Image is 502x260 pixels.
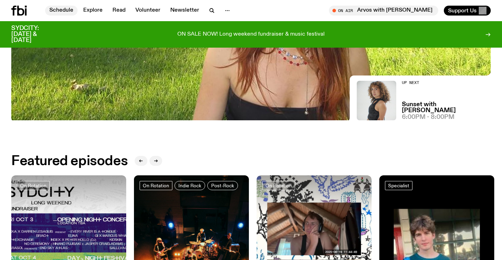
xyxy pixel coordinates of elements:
[207,181,238,190] a: Post-Rock
[177,31,325,38] p: ON SALE NOW! Long weekend fundraiser & music festival
[131,6,165,16] a: Volunteer
[329,6,438,16] button: On AirArvos with [PERSON_NAME]
[108,6,130,16] a: Read
[388,183,409,188] span: Specialist
[11,155,128,168] h2: Featured episodes
[79,6,107,16] a: Explore
[402,81,491,85] h2: Up Next
[448,7,477,14] span: Support Us
[178,183,201,188] span: Indie Rock
[211,183,234,188] span: Post-Rock
[20,183,47,188] span: On Rotation
[262,181,295,190] a: On Rotation
[140,181,172,190] a: On Rotation
[166,6,203,16] a: Newsletter
[45,6,78,16] a: Schedule
[385,181,412,190] a: Specialist
[265,183,292,188] span: On Rotation
[357,81,396,120] img: Tangela looks past her left shoulder into the camera with an inquisitive look. She is wearing a s...
[143,183,169,188] span: On Rotation
[402,102,491,114] a: Sunset with [PERSON_NAME]
[11,25,56,43] h3: SYDCITY: [DATE] & [DATE]
[175,181,205,190] a: Indie Rock
[17,181,50,190] a: On Rotation
[444,6,491,16] button: Support Us
[402,114,454,120] span: 6:00pm - 8:00pm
